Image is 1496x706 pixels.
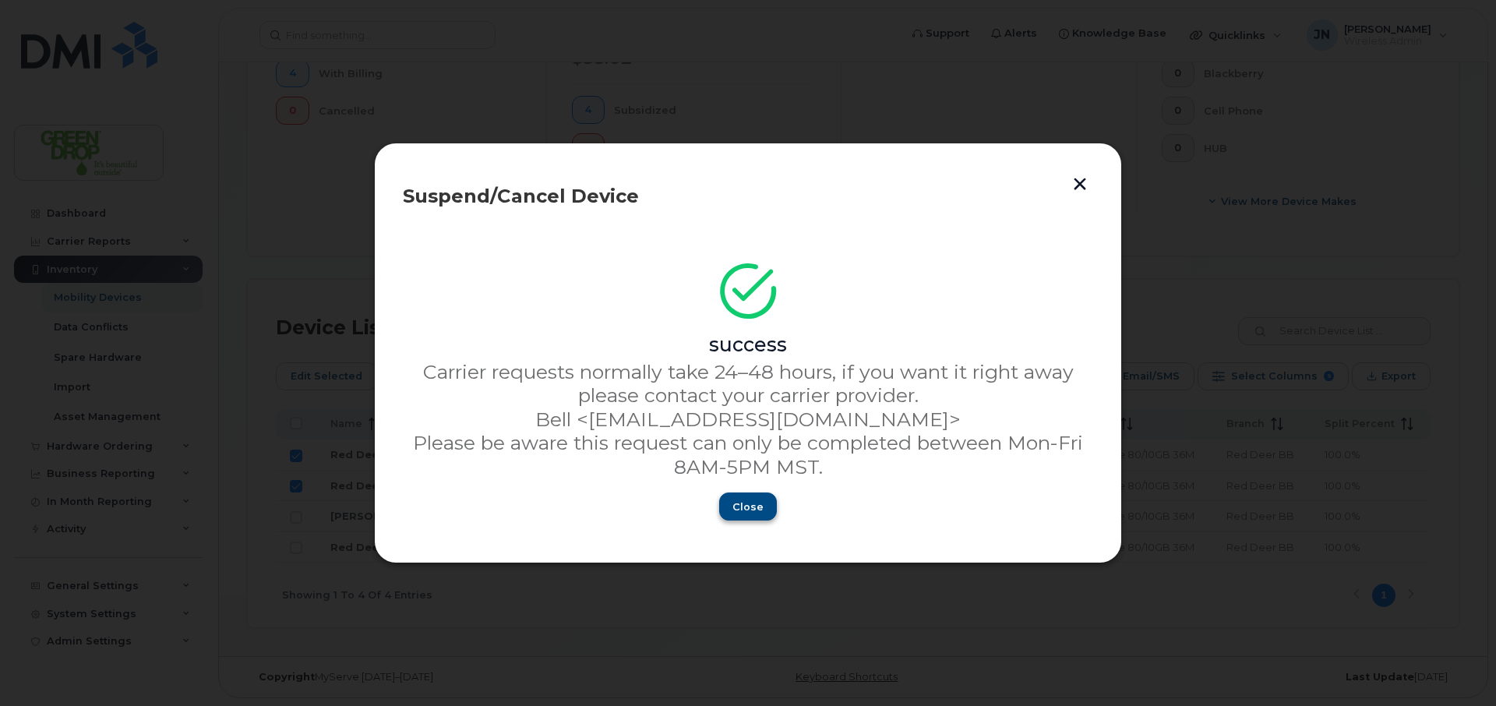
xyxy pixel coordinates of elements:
button: Close [719,492,777,521]
div: success [403,333,1093,356]
p: Carrier requests normally take 24–48 hours, if you want it right away please contact your carrier... [403,360,1093,408]
div: Suspend/Cancel Device [403,187,1093,206]
p: Please be aware this request can only be completed between Mon-Fri 8AM-5PM MST. [403,431,1093,478]
p: Bell <[EMAIL_ADDRESS][DOMAIN_NAME]> [403,408,1093,431]
span: Close [732,499,764,514]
